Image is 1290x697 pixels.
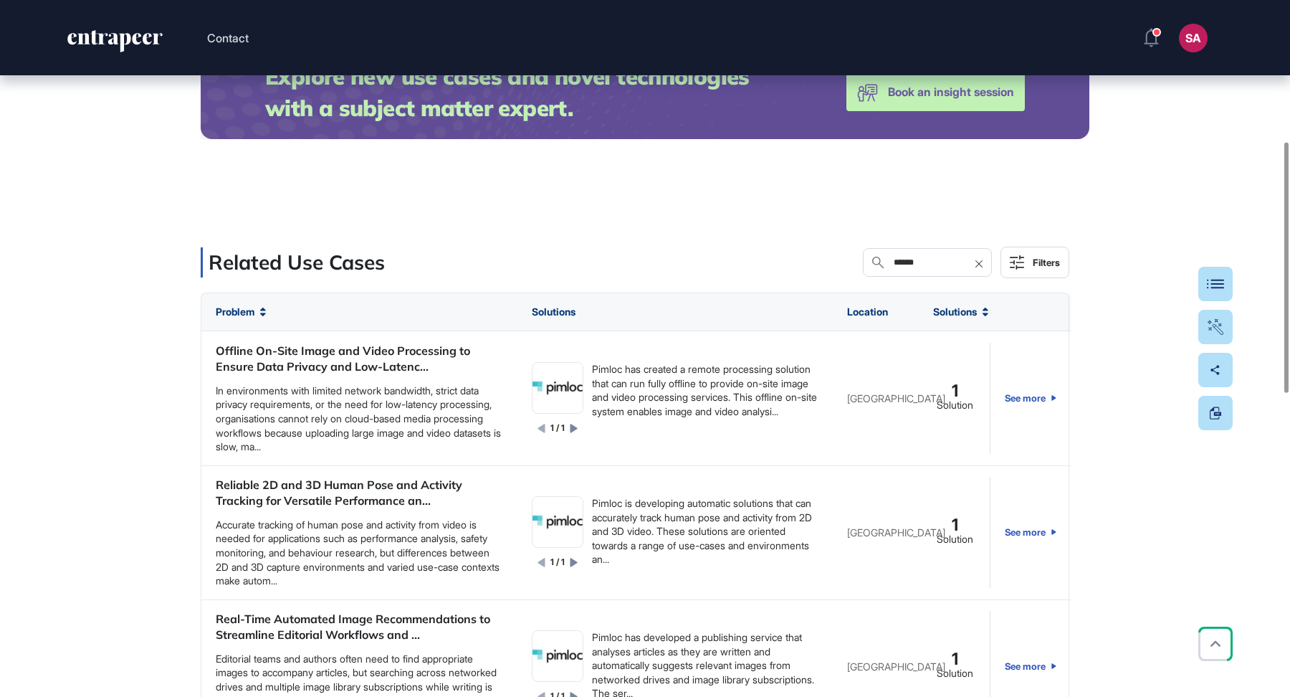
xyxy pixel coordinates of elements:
span: 1 [952,653,958,666]
img: image [532,363,583,413]
span: Solutions [532,306,575,318]
div: Solution [937,399,973,413]
span: Problem [216,306,254,318]
div: Filters [1033,257,1060,268]
div: Solution [937,534,973,547]
div: [GEOGRAPHIC_DATA] [847,661,904,672]
a: See more [1005,343,1056,454]
h4: Explore new use cases and novel technologies with a subject matter expert. [265,61,789,123]
button: Book an insight session [846,73,1025,111]
a: image [532,362,583,414]
div: 1 / 1 [550,556,565,569]
div: Solution [937,668,973,681]
button: Filters [1000,247,1069,278]
span: 1 [952,384,958,398]
div: 1 / 1 [550,422,565,435]
div: [GEOGRAPHIC_DATA] [847,527,904,538]
button: Contact [207,29,249,47]
span: Solutions [933,306,977,318]
a: entrapeer-logo [66,30,164,57]
div: In environments with limited network bandwidth, strict data privacy requirements, or the need for... [216,384,503,454]
div: Pimloc has created a remote processing solution that can run fully offline to provide on-site ima... [592,362,819,418]
div: Offline On-Site Image and Video Processing to Ensure Data Privacy and Low-Latenc... [216,343,503,375]
span: Related Use Cases [209,250,385,275]
div: Real-Time Automated Image Recommendations to Streamline Editorial Workflows and ... [216,611,503,643]
img: image [532,631,583,681]
a: See more [1005,477,1056,588]
span: Location [847,306,888,318]
button: SA [1179,24,1208,52]
div: Pimloc is developing automatic solutions that can accurately track human pose and activity from 2... [592,496,819,566]
a: image [532,630,583,682]
div: Reliable 2D and 3D Human Pose and Activity Tracking for Versatile Performance an... [216,477,503,509]
a: image [532,496,583,548]
div: [GEOGRAPHIC_DATA] [847,393,904,404]
div: Accurate tracking of human pose and activity from video is needed for applications such as perfor... [216,518,503,588]
span: Book an insight session [888,82,1014,103]
img: image [532,497,583,547]
span: 1 [952,518,958,532]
